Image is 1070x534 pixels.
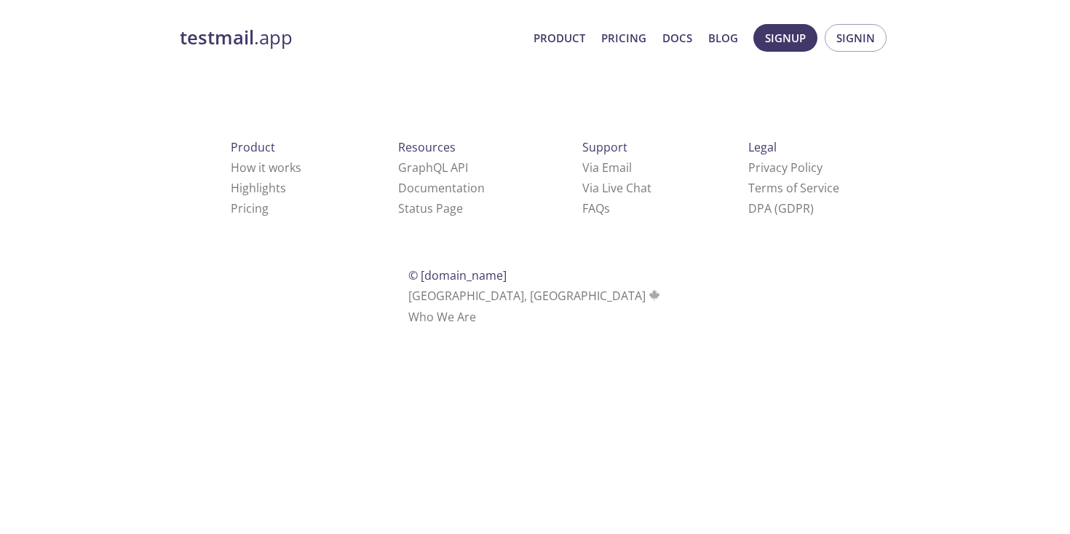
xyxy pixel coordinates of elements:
[748,160,823,176] a: Privacy Policy
[765,28,806,47] span: Signup
[231,160,301,176] a: How it works
[398,139,456,155] span: Resources
[748,200,814,216] a: DPA (GDPR)
[398,180,485,196] a: Documentation
[825,24,887,52] button: Signin
[408,267,507,283] span: © [DOMAIN_NAME]
[180,25,254,50] strong: testmail
[398,160,468,176] a: GraphQL API
[662,28,692,47] a: Docs
[836,28,875,47] span: Signin
[408,309,476,325] a: Who We Are
[231,180,286,196] a: Highlights
[398,200,463,216] a: Status Page
[708,28,738,47] a: Blog
[748,139,777,155] span: Legal
[534,28,585,47] a: Product
[231,200,269,216] a: Pricing
[748,180,839,196] a: Terms of Service
[582,180,651,196] a: Via Live Chat
[582,200,610,216] a: FAQ
[753,24,817,52] button: Signup
[231,139,275,155] span: Product
[582,139,627,155] span: Support
[408,288,662,304] span: [GEOGRAPHIC_DATA], [GEOGRAPHIC_DATA]
[180,25,522,50] a: testmail.app
[582,160,632,176] a: Via Email
[604,200,610,216] span: s
[601,28,646,47] a: Pricing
